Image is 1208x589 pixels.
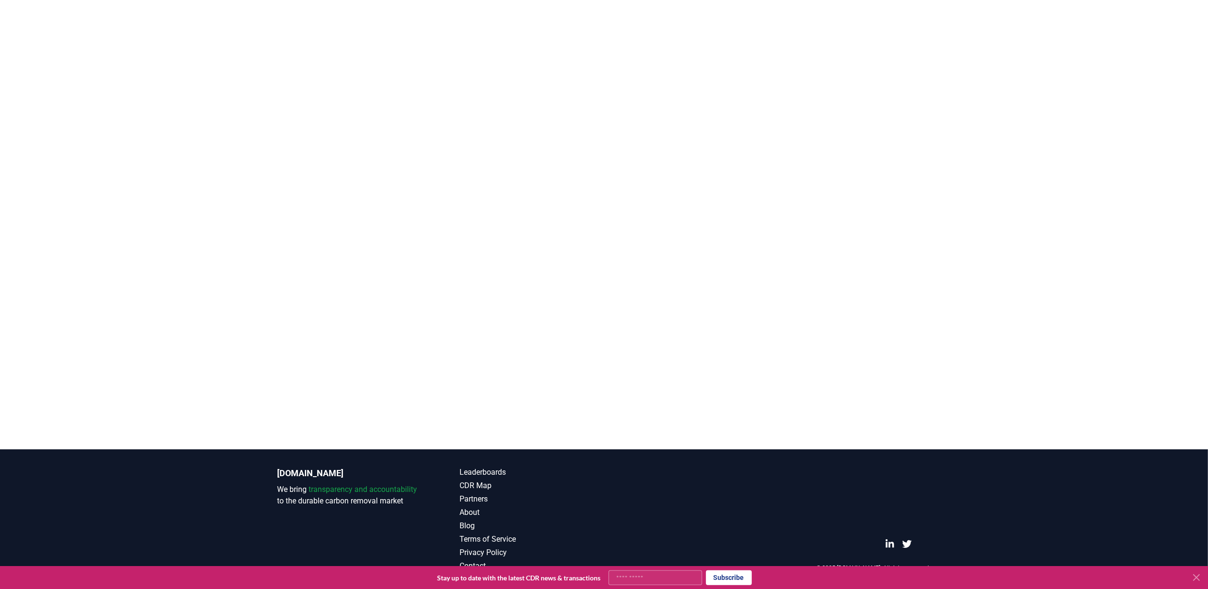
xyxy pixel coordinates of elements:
p: [DOMAIN_NAME] [278,467,422,480]
span: transparency and accountability [309,485,417,494]
p: © 2025 [DOMAIN_NAME]. All rights reserved. [817,564,931,572]
a: LinkedIn [885,539,895,549]
a: CDR Map [460,480,604,491]
a: Leaderboards [460,467,604,478]
a: About [460,507,604,518]
a: Terms of Service [460,534,604,545]
a: Twitter [902,539,912,549]
a: Privacy Policy [460,547,604,558]
a: Partners [460,493,604,505]
a: Contact [460,560,604,572]
a: Blog [460,520,604,532]
p: We bring to the durable carbon removal market [278,484,422,507]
